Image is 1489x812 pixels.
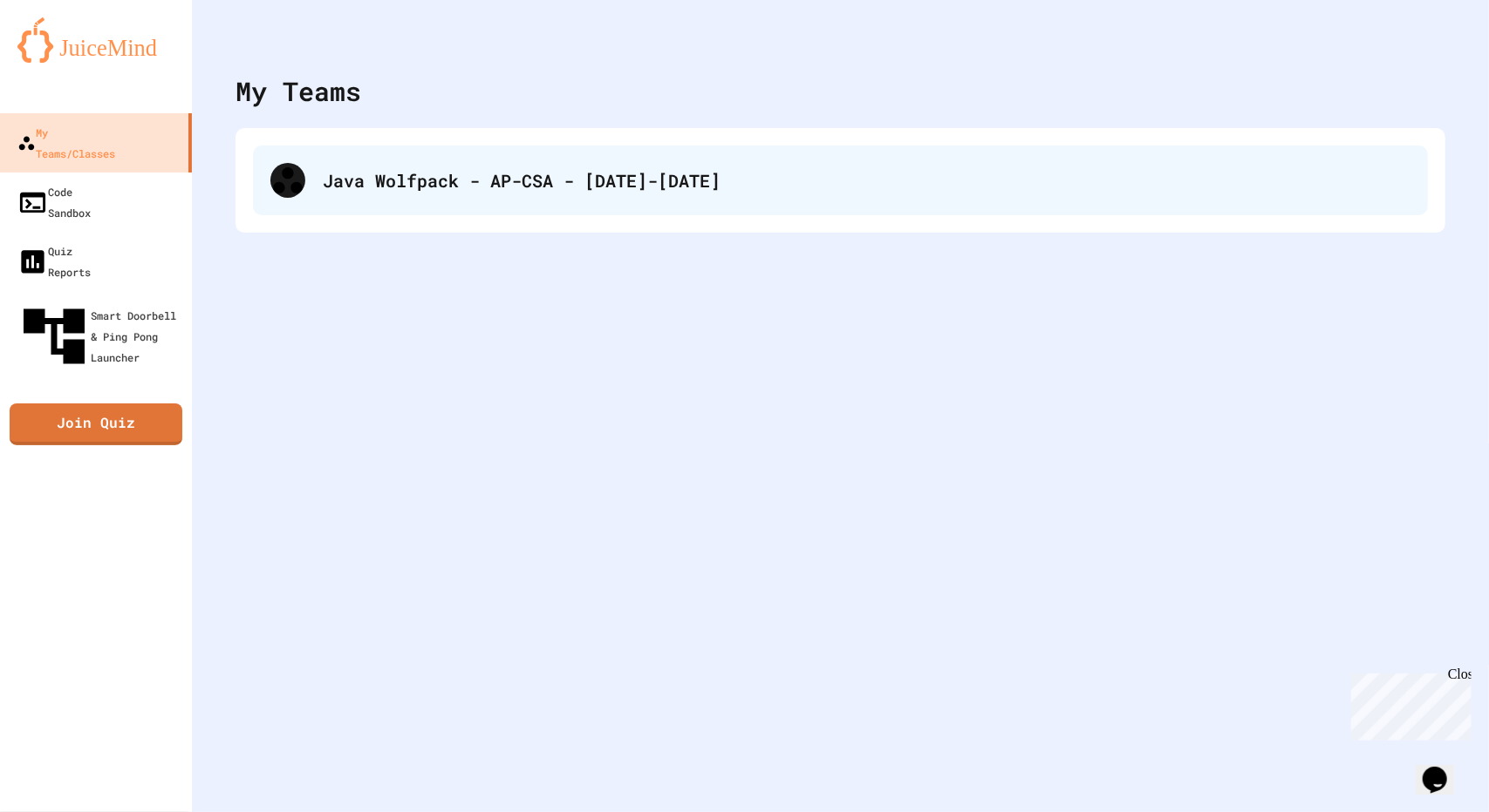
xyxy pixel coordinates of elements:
[10,403,182,445] a: Join Quiz
[17,17,174,63] img: logo-orange.svg
[17,300,185,373] div: Smart Doorbell & Ping Pong Launcher
[7,7,120,111] div: Chat with us now!Close
[253,145,1428,215] div: Java Wolfpack - AP-CSA - [DATE]-[DATE]
[17,122,115,164] div: My Teams/Classes
[17,240,91,282] div: Quiz Reports
[17,181,91,223] div: Code Sandbox
[1344,667,1472,741] iframe: chat widget
[236,71,361,111] div: My Teams
[323,167,1410,193] div: Java Wolfpack - AP-CSA - [DATE]-[DATE]
[1416,742,1472,795] iframe: chat widget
